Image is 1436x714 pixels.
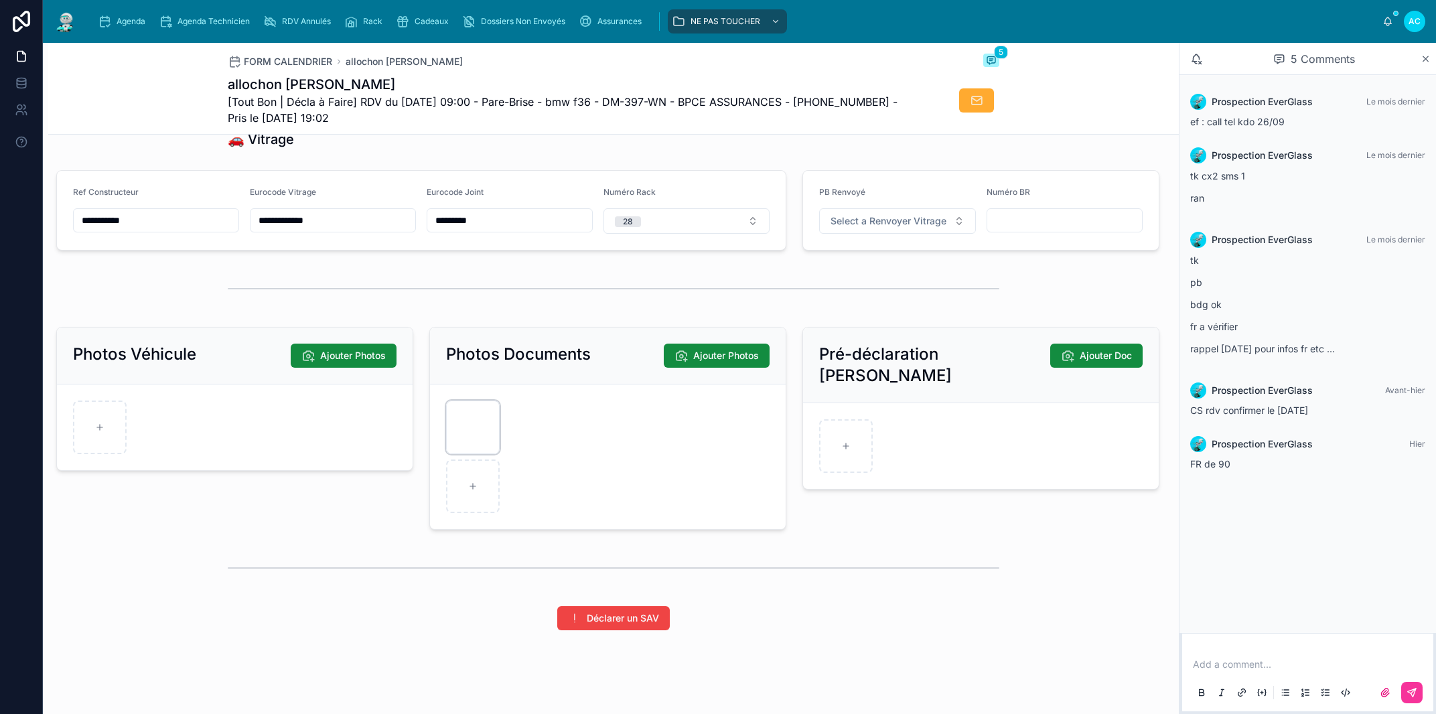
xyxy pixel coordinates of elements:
p: pb [1190,275,1425,289]
button: Ajouter Doc [1050,344,1143,368]
p: tk [1190,253,1425,267]
span: RDV Annulés [282,16,331,27]
span: FORM CALENDRIER [244,55,332,68]
a: Agenda Technicien [155,9,259,33]
span: Ajouter Photos [320,349,386,362]
span: Hier [1409,439,1425,449]
span: Rack [363,16,382,27]
span: [Tout Bon | Décla à Faire] RDV du [DATE] 09:00 - Pare-Brise - bmw f36 - DM-397-WN - BPCE ASSURANC... [228,94,899,126]
button: Select Button [603,208,770,234]
span: Le mois dernier [1366,96,1425,106]
span: Ajouter Photos [693,349,759,362]
button: Select Button [819,208,976,234]
a: Rack [340,9,392,33]
span: Eurocode Vitrage [250,187,316,197]
span: Prospection EverGlass [1212,437,1313,451]
span: PB Renvoyé [819,187,865,197]
span: 5 [994,46,1008,59]
span: Avant-hier [1385,385,1425,395]
a: Cadeaux [392,9,458,33]
a: Dossiers Non Envoyés [458,9,575,33]
a: FORM CALENDRIER [228,55,332,68]
div: 28 [623,216,633,227]
span: Select a Renvoyer Vitrage [831,214,946,228]
a: Assurances [575,9,651,33]
h1: 🚗 Vitrage [228,130,294,149]
span: Prospection EverGlass [1212,233,1313,246]
span: Assurances [597,16,642,27]
h2: Pré-déclaration [PERSON_NAME] [819,344,1050,386]
div: scrollable content [88,7,1382,36]
span: Agenda Technicien [177,16,250,27]
p: ran [1190,191,1425,205]
a: NE PAS TOUCHER [668,9,787,33]
img: App logo [54,11,78,32]
p: fr a vérifier [1190,319,1425,334]
button: Déclarer un SAV [557,606,670,630]
span: NE PAS TOUCHER [691,16,760,27]
button: Ajouter Photos [291,344,397,368]
span: Prospection EverGlass [1212,95,1313,109]
span: Eurocode Joint [427,187,484,197]
span: AC [1409,16,1421,27]
button: 5 [983,54,999,70]
span: Dossiers Non Envoyés [481,16,565,27]
span: Numéro Rack [603,187,656,197]
span: 5 Comments [1291,51,1355,67]
span: Prospection EverGlass [1212,149,1313,162]
h2: Photos Documents [446,344,591,365]
a: allochon [PERSON_NAME] [346,55,463,68]
h2: Photos Véhicule [73,344,196,365]
p: rappel [DATE] pour infos fr etc ... [1190,342,1425,356]
span: ef : call tel kdo 26/09 [1190,116,1285,127]
button: Ajouter Photos [664,344,770,368]
span: Déclarer un SAV [587,612,659,625]
span: Le mois dernier [1366,234,1425,244]
span: Le mois dernier [1366,150,1425,160]
span: Ref Constructeur [73,187,139,197]
p: bdg ok [1190,297,1425,311]
span: Numéro BR [987,187,1030,197]
a: RDV Annulés [259,9,340,33]
span: Cadeaux [415,16,449,27]
span: Ajouter Doc [1080,349,1132,362]
span: FR de 90 [1190,458,1230,470]
p: tk cx2 sms 1 [1190,169,1425,183]
span: Agenda [117,16,145,27]
span: Prospection EverGlass [1212,384,1313,397]
a: Agenda [94,9,155,33]
h1: allochon [PERSON_NAME] [228,75,899,94]
span: CS rdv confirmer le [DATE] [1190,405,1308,416]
